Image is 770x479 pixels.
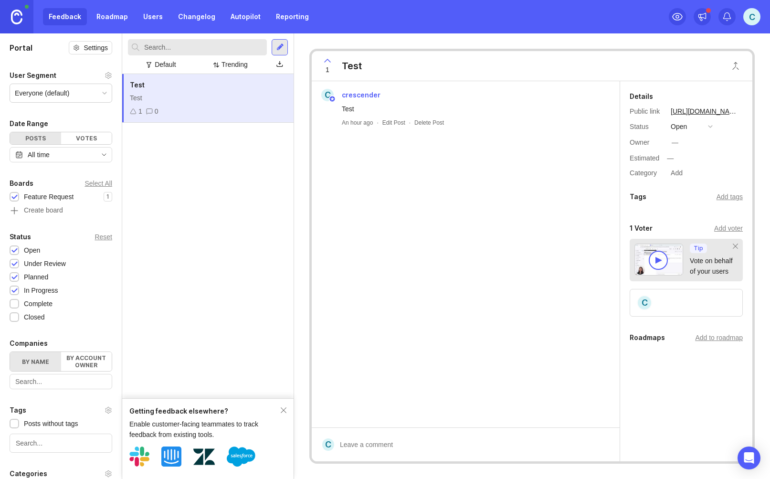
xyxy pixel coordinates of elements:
[130,81,145,89] span: Test
[129,447,149,467] img: Slack logo
[24,418,78,429] div: Posts without tags
[414,119,444,127] div: Delete Post
[10,132,61,144] div: Posts
[10,231,31,243] div: Status
[668,167,686,179] div: Add
[24,285,58,296] div: In Progress
[668,105,743,117] a: [URL][DOMAIN_NAME]
[690,255,733,277] div: Vote on behalf of your users
[95,234,112,240] div: Reset
[10,338,48,349] div: Companies
[726,56,745,75] button: Close button
[270,8,315,25] a: Reporting
[322,438,334,451] div: c
[106,193,109,201] p: 1
[10,207,112,216] a: Create board
[630,223,653,234] div: 1 Voter
[225,8,266,25] a: Autopilot
[15,376,106,387] input: Search...
[630,155,659,161] div: Estimated
[326,64,329,75] span: 1
[630,121,663,132] div: Status
[227,442,255,471] img: Salesforce logo
[24,245,40,255] div: Open
[222,59,248,70] div: Trending
[671,121,687,132] div: open
[161,447,181,467] img: Intercom logo
[15,88,69,98] div: Everyone (default)
[717,192,743,202] div: Add tags
[743,8,760,25] button: c
[714,223,743,234] div: Add voter
[321,89,334,101] div: c
[155,106,158,117] div: 0
[634,244,683,276] img: video-thumbnail-vote-d41b83416815613422e2ca741bf692cc.jpg
[61,352,112,371] label: By account owner
[84,43,108,53] span: Settings
[630,332,665,343] div: Roadmaps
[10,352,61,371] label: By name
[342,59,362,73] div: Test
[694,245,703,252] p: Tip
[630,168,663,178] div: Category
[695,332,743,343] div: Add to roadmap
[329,96,336,103] img: member badge
[342,104,601,114] div: Test
[630,106,663,117] div: Public link
[24,192,74,202] div: Feature Request
[61,132,112,144] div: Votes
[342,119,373,127] a: An hour ago
[10,118,48,129] div: Date Range
[630,191,646,202] div: Tags
[10,404,26,416] div: Tags
[129,419,281,440] div: Enable customer-facing teammates to track feedback from existing tools.
[637,295,652,310] div: c
[28,149,50,160] div: All time
[24,298,53,309] div: Complete
[91,8,134,25] a: Roadmap
[129,406,281,416] div: Getting feedback elsewhere?
[738,447,760,469] div: Open Intercom Messenger
[10,178,33,189] div: Boards
[138,106,142,117] div: 1
[144,42,263,53] input: Search...
[130,93,286,103] div: Test
[664,152,676,164] div: —
[24,312,45,322] div: Closed
[10,70,56,81] div: User Segment
[84,181,112,186] div: Select All
[382,119,405,127] div: Edit Post
[663,167,686,179] a: Add
[137,8,169,25] a: Users
[96,151,112,159] svg: toggle icon
[377,119,378,127] div: ·
[316,89,388,101] a: ccrescender
[672,137,678,148] div: —
[24,258,66,269] div: Under Review
[630,91,653,102] div: Details
[193,446,215,468] img: Zendesk logo
[122,74,294,123] a: TestTest10
[630,137,663,148] div: Owner
[11,10,22,24] img: Canny Home
[155,59,176,70] div: Default
[342,91,380,99] span: crescender
[69,41,112,54] button: Settings
[172,8,221,25] a: Changelog
[10,42,32,53] h1: Portal
[409,119,411,127] div: ·
[24,272,48,282] div: Planned
[16,438,106,448] input: Search...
